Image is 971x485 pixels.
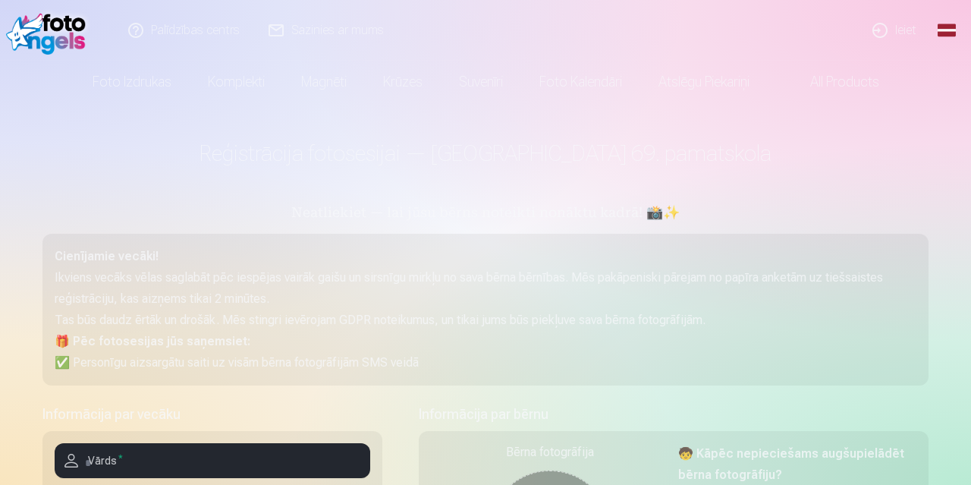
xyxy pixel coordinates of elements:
[768,61,897,103] a: All products
[55,310,916,331] p: Tas būs daudz ērtāk un drošāk. Mēs stingri ievērojam GDPR noteikumus, un tikai jums būs piekļuve ...
[441,61,521,103] a: Suvenīri
[42,203,929,225] h5: Neatliekiet — lai jūsu bērns noteikti nonāktu kadrā! 📸✨
[678,446,904,482] strong: 🧒 Kāpēc nepieciešams augšupielādēt bērna fotogrāfiju?
[74,61,190,103] a: Foto izdrukas
[55,267,916,310] p: Ikviens vecāks vēlas saglabāt pēc iespējas vairāk gaišu un sirsnīgu mirkļu no sava bērna bērnības...
[521,61,640,103] a: Foto kalendāri
[190,61,283,103] a: Komplekti
[640,61,768,103] a: Atslēgu piekariņi
[55,352,916,373] p: ✅ Personīgu aizsargātu saiti uz visām bērna fotogrāfijām SMS veidā
[419,404,929,425] h5: Informācija par bērnu
[55,334,250,348] strong: 🎁 Pēc fotosesijas jūs saņemsiet:
[55,249,159,263] strong: Cienījamie vecāki!
[431,443,669,461] div: Bērna fotogrāfija
[283,61,365,103] a: Magnēti
[365,61,441,103] a: Krūzes
[42,404,382,425] h5: Informācija par vecāku
[6,6,93,55] img: /fa1
[42,140,929,167] h1: Reģistrācija fotosesijai — [GEOGRAPHIC_DATA] 69. pamatskola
